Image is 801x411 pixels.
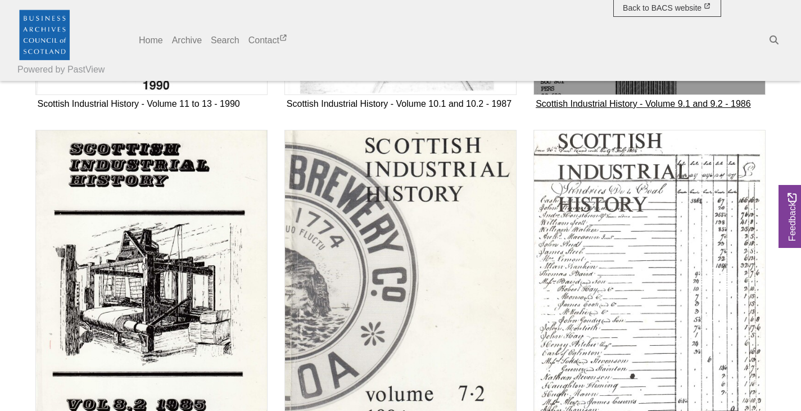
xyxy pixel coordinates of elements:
a: Powered by PastView [17,63,105,76]
a: Would you like to provide feedback? [779,185,801,248]
a: Contact [244,29,293,52]
a: Home [134,29,168,52]
a: Business Archives Council of Scotland logo [17,4,71,64]
span: Feedback [786,193,799,241]
a: Archive [168,29,206,52]
span: Back to BACS website [623,3,702,12]
img: Business Archives Council of Scotland [17,7,71,61]
a: Search [206,29,244,52]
